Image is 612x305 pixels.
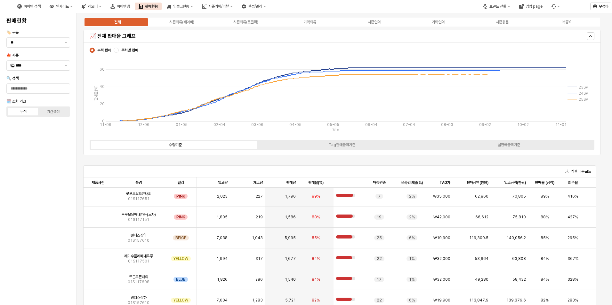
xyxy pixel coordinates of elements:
[216,235,228,240] span: 7,038
[433,194,450,199] span: ₩35,000
[233,20,258,24] div: 시즌의류(토들러)
[128,259,149,264] span: 01S117501
[238,3,270,10] button: 설정/관리
[285,215,296,220] span: 1,586
[128,196,149,201] span: 01S117651
[24,4,41,9] div: 아이템 검색
[409,256,415,261] span: 1%
[173,256,188,261] span: YELLOW
[128,238,149,243] span: 01S157610
[214,19,278,25] label: 시즌의류(토들러)
[129,274,148,279] span: 르콘오픈내의
[285,235,296,240] span: 5,995
[568,298,578,303] span: 283%
[599,4,608,9] p: 우정아
[507,235,526,240] span: 140,056.2
[255,256,263,261] span: 317
[368,20,381,24] div: 시즌언더
[149,19,213,25] label: 시즌의류(베이비)
[252,235,263,240] span: 1,043
[470,19,534,25] label: 시즌용품
[312,194,320,199] span: 89%
[479,3,514,10] button: 브랜드 전환
[107,3,133,10] button: 아이템맵
[217,215,228,220] span: 1,805
[285,298,296,303] span: 5,721
[9,109,38,114] label: 누적
[409,194,415,199] span: 2%
[253,180,263,185] span: 재고량
[432,20,445,24] div: 기획언더
[568,194,578,199] span: 416%
[198,3,237,10] button: 시즌기획/리뷰
[439,180,450,185] span: TAG가
[378,194,381,199] span: 7
[496,20,509,24] div: 시즌용품
[312,235,320,240] span: 85%
[62,38,70,47] button: 제안 사항 표시
[128,217,149,222] span: 01S117151
[377,235,382,240] span: 25
[409,277,415,282] span: 1%
[541,194,549,199] span: 89%
[515,3,546,10] button: 영업 page
[467,180,488,185] span: 판매금액(천원)
[78,3,105,10] div: 리오더
[20,109,27,114] div: 누적
[541,256,549,261] span: 84%
[135,180,142,185] span: 품명
[13,3,44,10] button: 아이템 검색
[409,235,415,240] span: 6%
[217,194,228,199] span: 2,023
[173,4,189,9] div: 입출고현황
[169,20,194,24] div: 시즌의류(베이비)
[285,194,296,199] span: 1,796
[541,235,549,240] span: 85%
[128,279,149,285] span: 01S117608
[6,99,26,104] span: 🗓️ 조회 기간
[475,256,488,261] span: 53,664
[373,180,386,185] span: 매장편중
[178,180,184,185] span: 컬러
[548,3,564,10] div: 버그 제보 및 기능 개선 요청
[252,298,263,303] span: 1,283
[114,20,121,24] div: 전체
[176,194,185,199] span: PINK
[38,109,68,114] label: 기간설정
[303,20,316,24] div: 기획의류
[587,32,594,40] button: Hide
[56,4,69,9] div: 인사이트
[173,298,188,303] span: YELLOW
[312,298,320,303] span: 82%
[312,256,320,261] span: 84%
[425,142,592,148] label: 실판매금액기준
[163,3,197,10] button: 입출고현황
[512,194,526,199] span: 70,805
[308,180,324,185] span: 판매율(%)
[97,48,111,53] span: 누적 판매
[6,53,19,58] span: 🍁 시즌
[176,277,185,282] span: BLUE
[409,215,415,220] span: 2%
[285,277,296,282] span: 1,540
[6,76,19,81] span: 🔍 검색
[217,256,228,261] span: 1,994
[401,180,423,185] span: 온라인비율(%)
[312,277,320,282] span: 84%
[433,256,450,261] span: ₩32,000
[541,298,549,303] span: 82%
[6,18,70,24] h4: 판매현황
[475,277,488,282] span: 49,280
[535,19,599,25] label: 복종X
[342,19,406,25] label: 시즌언더
[568,277,578,282] span: 328%
[285,256,296,261] span: 1,677
[92,142,259,148] label: 수량기준
[506,298,526,303] span: 139,379.6
[131,233,147,238] span: 캔디스상하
